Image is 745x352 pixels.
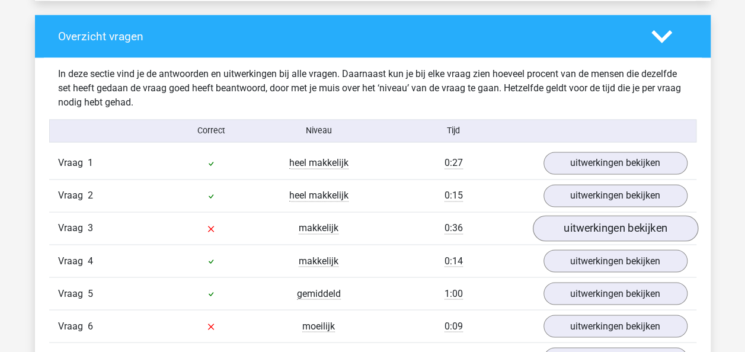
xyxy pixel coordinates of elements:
[88,190,93,201] span: 2
[58,188,88,203] span: Vraag
[157,124,265,137] div: Correct
[372,124,534,137] div: Tijd
[543,282,688,305] a: uitwerkingen bekijken
[289,157,348,169] span: heel makkelijk
[543,249,688,272] a: uitwerkingen bekijken
[445,190,463,201] span: 0:15
[49,67,696,110] div: In deze sectie vind je de antwoorden en uitwerkingen bij alle vragen. Daarnaast kun je bij elke v...
[58,286,88,300] span: Vraag
[58,319,88,333] span: Vraag
[88,255,93,266] span: 4
[445,222,463,234] span: 0:36
[289,190,348,201] span: heel makkelijk
[88,287,93,299] span: 5
[58,30,634,43] h4: Overzicht vragen
[58,254,88,268] span: Vraag
[265,124,373,137] div: Niveau
[445,287,463,299] span: 1:00
[543,184,688,207] a: uitwerkingen bekijken
[299,222,338,234] span: makkelijk
[88,157,93,168] span: 1
[532,216,698,242] a: uitwerkingen bekijken
[299,255,338,267] span: makkelijk
[58,156,88,170] span: Vraag
[58,221,88,235] span: Vraag
[445,320,463,332] span: 0:09
[543,152,688,174] a: uitwerkingen bekijken
[445,157,463,169] span: 0:27
[445,255,463,267] span: 0:14
[88,320,93,331] span: 6
[302,320,335,332] span: moeilijk
[88,222,93,233] span: 3
[297,287,341,299] span: gemiddeld
[543,315,688,337] a: uitwerkingen bekijken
